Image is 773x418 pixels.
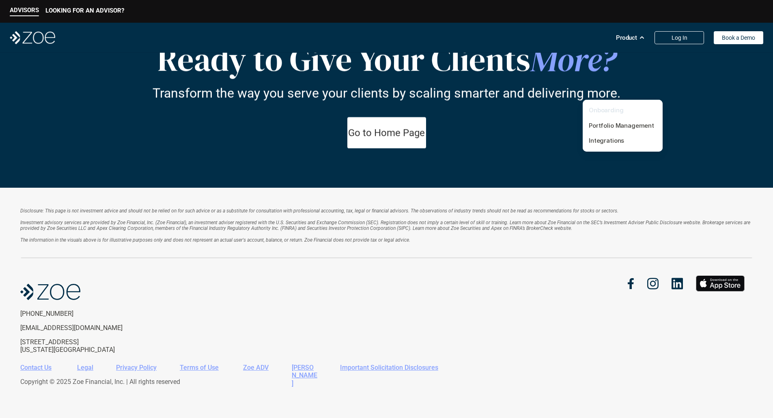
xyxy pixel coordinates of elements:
a: Book a Demo [714,31,763,44]
a: [PERSON_NAME] [292,364,317,387]
p: Go to Home Page [348,127,425,139]
em: Investment advisory services are provided by Zoe Financial, Inc. (Zoe Financial), an investment a... [20,220,751,231]
p: [STREET_ADDRESS] [US_STATE][GEOGRAPHIC_DATA] [20,338,153,354]
p: Product [616,32,637,44]
p: Transform the way you serve your clients by scaling smarter and delivering more. [153,86,620,101]
a: Portfolio Management [589,122,654,129]
h2: Ready to Give Your Clients [116,40,657,79]
a: Integrations [589,137,624,144]
p: [PHONE_NUMBER] [20,310,153,317]
p: Copyright © 2025 Zoe Financial, Inc. | All rights reserved [20,378,747,386]
a: Zoe ADV [243,364,269,371]
span: More? [530,37,616,82]
em: The information in the visuals above is for illustrative purposes only and does not represent an ... [20,237,410,243]
a: Legal [77,364,93,371]
a: Important Solicitation Disclosures [340,364,438,371]
a: Contact Us [20,364,52,371]
a: Terms of Use [180,364,219,371]
a: Log In [655,31,704,44]
a: Privacy Policy [116,364,157,371]
p: [EMAIL_ADDRESS][DOMAIN_NAME] [20,324,153,332]
em: Disclosure: This page is not investment advice and should not be relied on for such advice or as ... [20,208,618,214]
p: LOOKING FOR AN ADVISOR? [45,7,124,14]
a: Onboarding [589,106,624,114]
p: ADVISORS [10,6,39,14]
p: Book a Demo [722,34,755,41]
p: Log In [672,34,687,41]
